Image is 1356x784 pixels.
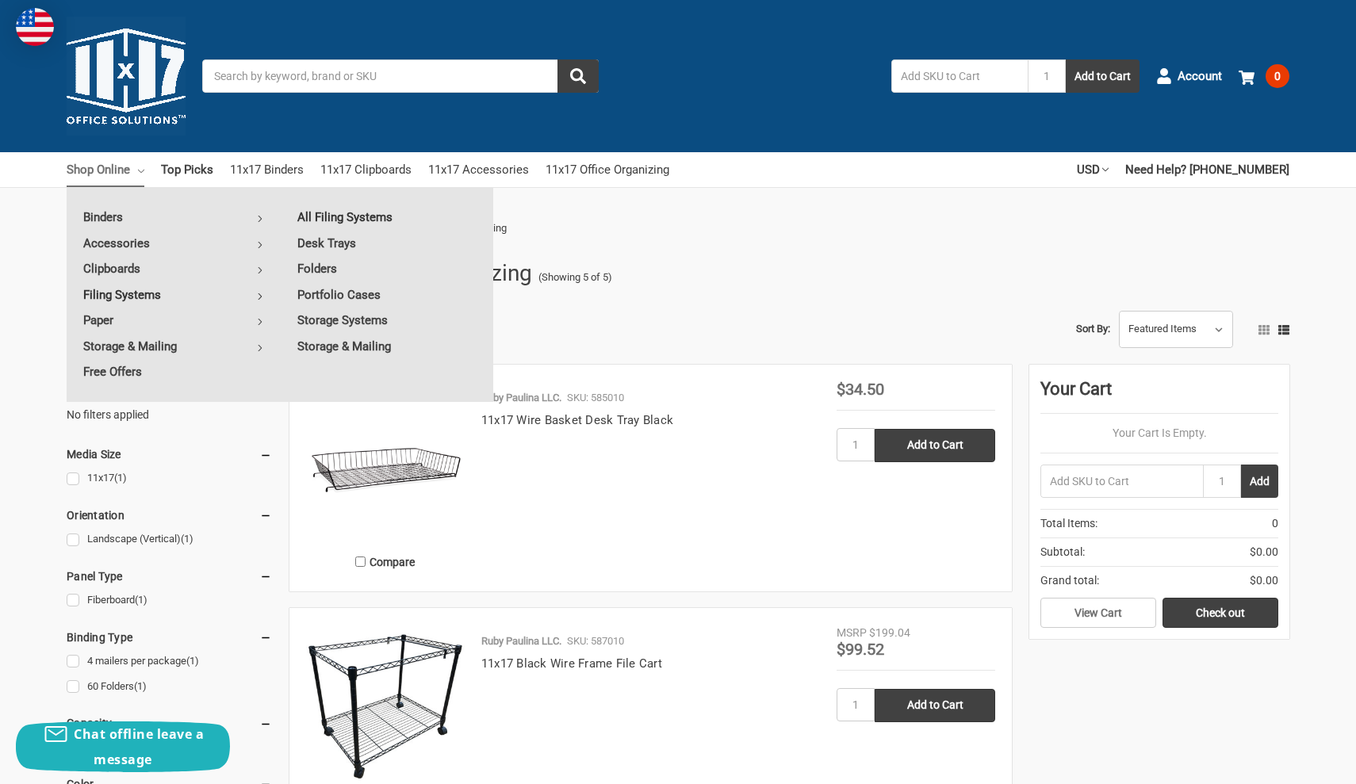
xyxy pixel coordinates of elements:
[161,152,213,187] a: Top Picks
[428,152,529,187] a: 11x17 Accessories
[67,334,280,359] a: Storage & Mailing
[1178,67,1222,86] span: Account
[67,231,280,256] a: Accessories
[67,359,280,384] a: Free Offers
[1266,64,1289,88] span: 0
[875,429,995,462] input: Add to Cart
[1241,465,1278,498] button: Add
[281,205,493,230] a: All Filing Systems
[869,626,910,639] span: $199.04
[281,231,493,256] a: Desk Trays
[891,59,1028,93] input: Add SKU to Cart
[135,594,147,606] span: (1)
[1040,598,1156,628] a: View Cart
[114,472,127,484] span: (1)
[186,655,199,667] span: (1)
[567,390,624,406] p: SKU: 585010
[837,640,884,659] span: $99.52
[837,380,884,399] span: $34.50
[355,556,366,567] input: Compare
[481,413,673,427] a: 11x17 Wire Basket Desk Tray Black
[67,17,186,136] img: 11x17.com
[16,8,54,46] img: duty and tax information for United States
[67,381,272,423] div: No filters applied
[67,567,272,586] h5: Panel Type
[481,390,561,406] p: Ruby Paulina LLC.
[306,381,465,540] img: 11x17 Wire Basket Desk Tray Black
[1076,317,1110,341] label: Sort By:
[1040,425,1278,442] p: Your Cart Is Empty.
[202,59,599,93] input: Search by keyword, brand or SKU
[16,721,230,772] button: Chat offline leave a message
[320,152,412,187] a: 11x17 Clipboards
[1077,152,1109,187] a: USD
[875,689,995,722] input: Add to Cart
[1250,572,1278,589] span: $0.00
[546,152,669,187] a: 11x17 Office Organizing
[281,308,493,333] a: Storage Systems
[67,590,272,611] a: Fiberboard
[67,468,272,489] a: 11x17
[1156,55,1222,97] a: Account
[481,656,662,671] a: 11x17 Black Wire Frame File Cart
[1040,515,1097,532] span: Total Items:
[281,282,493,308] a: Portfolio Cases
[1163,598,1278,628] a: Check out
[67,529,272,550] a: Landscape (Vertical)
[837,625,867,641] div: MSRP
[67,308,280,333] a: Paper
[67,651,272,672] a: 4 mailers per package
[74,725,204,768] span: Chat offline leave a message
[538,270,612,285] span: (Showing 5 of 5)
[281,256,493,281] a: Folders
[230,152,304,187] a: 11x17 Binders
[1239,55,1289,97] a: 0
[67,256,280,281] a: Clipboards
[67,506,272,525] h5: Orientation
[181,533,193,545] span: (1)
[306,549,465,575] label: Compare
[1250,544,1278,560] span: $0.00
[67,676,272,698] a: 60 Folders
[481,633,561,649] p: Ruby Paulina LLC.
[1272,515,1278,532] span: 0
[1040,465,1203,498] input: Add SKU to Cart
[67,282,280,308] a: Filing Systems
[1040,376,1278,414] div: Your Cart
[67,205,280,230] a: Binders
[1125,152,1289,187] a: Need Help? [PHONE_NUMBER]
[134,680,147,692] span: (1)
[67,445,272,464] h5: Media Size
[67,628,272,647] h5: Binding Type
[1040,572,1099,589] span: Grand total:
[567,633,624,649] p: SKU: 587010
[306,625,465,783] img: 11x17 Black Wire Frame File Cart
[1066,59,1140,93] button: Add to Cart
[67,152,144,187] a: Shop Online
[281,334,493,359] a: Storage & Mailing
[67,713,272,732] h5: Capacity
[1040,544,1085,560] span: Subtotal:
